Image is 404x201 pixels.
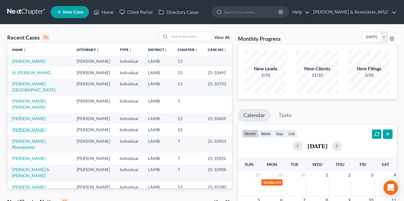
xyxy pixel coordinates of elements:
[258,129,273,138] button: week
[173,124,203,135] td: 13
[173,136,203,153] td: 7
[336,162,344,167] span: Thu
[129,48,132,52] i: unfold_more
[164,48,168,52] i: unfold_more
[72,124,115,135] td: [PERSON_NAME]
[148,47,168,52] a: Districtunfold_more
[203,78,232,95] td: 25-10793
[383,180,398,195] div: Open Intercom Messenger
[203,153,232,164] td: 25-10922
[254,171,260,179] span: 28
[273,109,297,122] a: Tasks
[143,136,173,153] td: LAMB
[7,34,49,41] div: Recent Cases
[308,143,327,149] h2: [DATE]
[12,70,51,75] a: St. [PERSON_NAME]
[72,153,115,164] td: [PERSON_NAME]
[173,181,203,193] td: 13
[312,162,322,167] span: Wed
[115,153,143,164] td: Individual
[245,65,287,72] div: New Leads
[115,124,143,135] td: Individual
[77,47,99,52] a: Attorneyunfold_more
[23,48,27,52] i: unfold_more
[143,113,173,124] td: LAMB
[12,81,55,92] a: [PERSON_NAME][GEOGRAPHIC_DATA]
[72,96,115,113] td: [PERSON_NAME]
[224,6,279,18] input: Search by name...
[12,116,46,121] a: [PERSON_NAME]
[12,156,46,161] a: [PERSON_NAME]
[169,32,212,41] input: Search by name...
[143,181,173,193] td: LAMB
[203,136,232,153] td: 25-10923
[115,164,143,181] td: Individual
[143,164,173,181] td: LAMB
[296,65,339,72] div: New Clients
[120,47,132,52] a: Typeunfold_more
[360,162,366,167] span: Fri
[289,7,310,18] a: Help
[12,167,49,178] a: [PERSON_NAME] & [PERSON_NAME]
[72,164,115,181] td: [PERSON_NAME]
[115,181,143,193] td: Individual
[208,47,227,52] a: Case Nounfold_more
[348,171,351,179] span: 2
[143,124,173,135] td: LAMB
[178,47,198,52] a: Chapterunfold_more
[63,10,83,14] span: New Case
[173,164,203,181] td: 7
[310,7,396,18] a: [PERSON_NAME] & Associates, APLC
[156,7,202,18] a: Directory Cases
[275,180,333,185] span: 341(a) meeting for [PERSON_NAME]
[348,72,390,78] div: 3/20
[393,171,397,179] span: 4
[173,153,203,164] td: 7
[72,56,115,67] td: [PERSON_NAME]
[115,96,143,113] td: Individual
[296,72,339,78] div: 11/10
[203,113,232,124] td: 25-10609
[72,181,115,193] td: [PERSON_NAME]
[173,113,203,124] td: 13
[12,98,46,110] a: [PERSON_NAME], [PERSON_NAME]
[72,113,115,124] td: [PERSON_NAME]
[203,67,232,78] td: 25-10491
[286,129,297,138] button: list
[194,48,198,52] i: unfold_more
[12,139,46,150] a: [PERSON_NAME], Rhondalette
[223,48,227,52] i: unfold_more
[300,171,306,179] span: 30
[238,109,270,122] a: Calendar
[72,78,115,95] td: [PERSON_NAME]
[96,48,99,52] i: unfold_more
[263,180,274,185] span: 10:10a
[143,96,173,113] td: LAMB
[173,78,203,95] td: 13
[291,162,298,167] span: Tue
[42,35,49,40] div: 15
[238,35,281,42] h3: Monthly Progress
[12,47,27,52] a: Nameunfold_more
[267,162,277,167] span: Mon
[214,36,229,40] a: View All
[115,78,143,95] td: Individual
[12,184,46,190] a: [PERSON_NAME]
[173,96,203,113] td: 7
[91,7,116,18] a: Home
[173,67,203,78] td: 13
[115,56,143,67] td: Individual
[245,72,287,78] div: 5/10
[143,153,173,164] td: LAMB
[203,181,232,193] td: 25-10780
[72,67,115,78] td: [PERSON_NAME]
[348,65,390,72] div: New Filings
[115,113,143,124] td: Individual
[245,162,254,167] span: Sun
[12,59,46,64] a: [PERSON_NAME]
[173,56,203,67] td: 13
[370,171,374,179] span: 3
[143,67,173,78] td: LAMB
[325,171,329,179] span: 1
[242,129,258,138] button: month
